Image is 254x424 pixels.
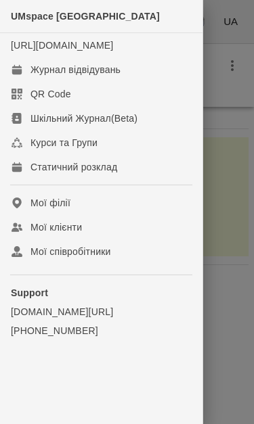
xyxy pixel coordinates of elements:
div: Статичний розклад [30,160,117,174]
div: Курси та Групи [30,136,98,149]
a: [PHONE_NUMBER] [11,324,192,337]
div: Мої філії [30,196,70,210]
a: [URL][DOMAIN_NAME] [11,40,113,51]
div: QR Code [30,87,71,101]
a: [DOMAIN_NAME][URL] [11,305,192,319]
div: Журнал відвідувань [30,63,121,76]
div: Мої співробітники [30,245,111,258]
div: Шкільний Журнал(Beta) [30,112,137,125]
div: Мої клієнти [30,220,82,234]
span: UMspace [GEOGRAPHIC_DATA] [11,11,160,22]
p: Support [11,286,192,300]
